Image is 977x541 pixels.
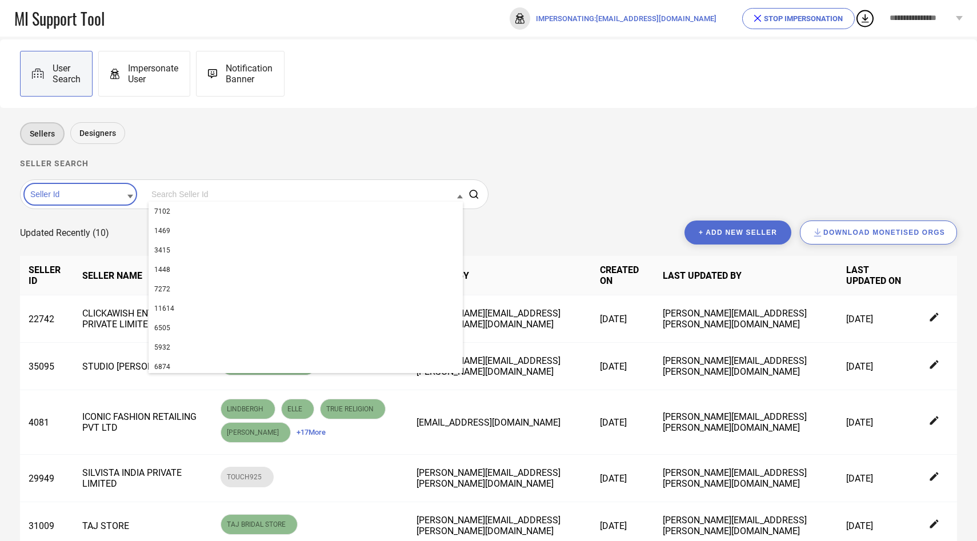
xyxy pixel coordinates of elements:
[154,324,170,332] span: 6505
[591,390,654,455] td: [DATE]
[591,343,654,390] td: [DATE]
[74,455,212,502] td: SILVISTA INDIA PRIVATE LIMITED
[654,256,838,295] th: LAST UPDATED BY
[654,390,838,455] td: [PERSON_NAME][EMAIL_ADDRESS][PERSON_NAME][DOMAIN_NAME]
[684,221,791,245] button: + Add new seller
[20,256,74,295] th: SELLER ID
[20,295,74,343] td: 22742
[408,295,591,343] td: [PERSON_NAME][EMAIL_ADDRESS][PERSON_NAME][DOMAIN_NAME]
[838,390,912,455] td: [DATE]
[74,343,212,390] td: STUDIO [PERSON_NAME]
[591,295,654,343] td: [DATE]
[838,295,912,343] td: [DATE]
[654,295,838,343] td: [PERSON_NAME][EMAIL_ADDRESS][PERSON_NAME][DOMAIN_NAME]
[149,241,463,260] div: 3415
[297,428,326,436] span: + 17 More
[287,405,308,413] span: ELLE
[154,304,174,312] span: 11614
[154,246,170,254] span: 3415
[149,260,463,279] div: 1448
[408,455,591,502] td: [PERSON_NAME][EMAIL_ADDRESS][PERSON_NAME][DOMAIN_NAME]
[838,343,912,390] td: [DATE]
[20,159,957,168] h1: Seller search
[408,343,591,390] td: [PERSON_NAME][EMAIL_ADDRESS][PERSON_NAME][DOMAIN_NAME]
[154,207,170,215] span: 7102
[930,312,940,325] div: Edit
[149,221,463,241] div: 1469
[812,227,945,238] div: Download Monetised Orgs
[74,295,212,343] td: CLICKAWISH ENTERPRISES PRIVATE LIMITED
[408,256,591,295] th: CREATED BY
[74,256,212,295] th: SELLER NAME
[20,343,74,390] td: 35095
[838,455,912,502] td: [DATE]
[326,405,379,413] span: TRUE RELIGION
[930,472,940,484] div: Edit
[149,187,463,202] input: Search Seller Id
[227,428,285,436] span: [PERSON_NAME]
[154,343,170,351] span: 5932
[930,519,940,532] div: Edit
[149,279,463,299] div: 7272
[149,357,463,376] div: 6874
[154,266,170,274] span: 1448
[20,227,109,238] span: Updated Recently (10)
[838,256,912,295] th: LAST UPDATED ON
[930,360,940,372] div: Edit
[591,256,654,295] th: CREATED ON
[20,455,74,502] td: 29949
[74,390,212,455] td: ICONIC FASHION RETAILING PVT LTD
[154,285,170,293] span: 7272
[754,14,843,23] div: STOP IMPERSONATION
[536,14,716,23] span: IMPERSONATING: [EMAIL_ADDRESS][DOMAIN_NAME]
[800,221,957,245] button: Download Monetised Orgs
[149,202,463,221] div: 7102
[930,416,940,428] div: Edit
[20,390,74,455] td: 4081
[591,455,654,502] td: [DATE]
[227,473,267,481] span: TOUCH925
[226,63,273,85] span: Notification Banner
[149,299,463,318] div: 11614
[408,390,591,455] td: [EMAIL_ADDRESS][DOMAIN_NAME]
[30,129,55,138] span: Sellers
[79,129,116,138] span: Designers
[654,343,838,390] td: [PERSON_NAME][EMAIL_ADDRESS][PERSON_NAME][DOMAIN_NAME]
[227,405,269,413] span: LINDBERGH
[53,63,81,85] span: User Search
[14,7,105,30] span: MI Support Tool
[149,338,463,357] div: 5932
[855,8,875,29] div: Open download list
[154,363,170,371] span: 6874
[154,227,170,235] span: 1469
[654,455,838,502] td: [PERSON_NAME][EMAIL_ADDRESS][PERSON_NAME][DOMAIN_NAME]
[227,520,291,528] span: TAJ BRIDAL STORE
[149,318,463,338] div: 6505
[128,63,178,85] span: Impersonate User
